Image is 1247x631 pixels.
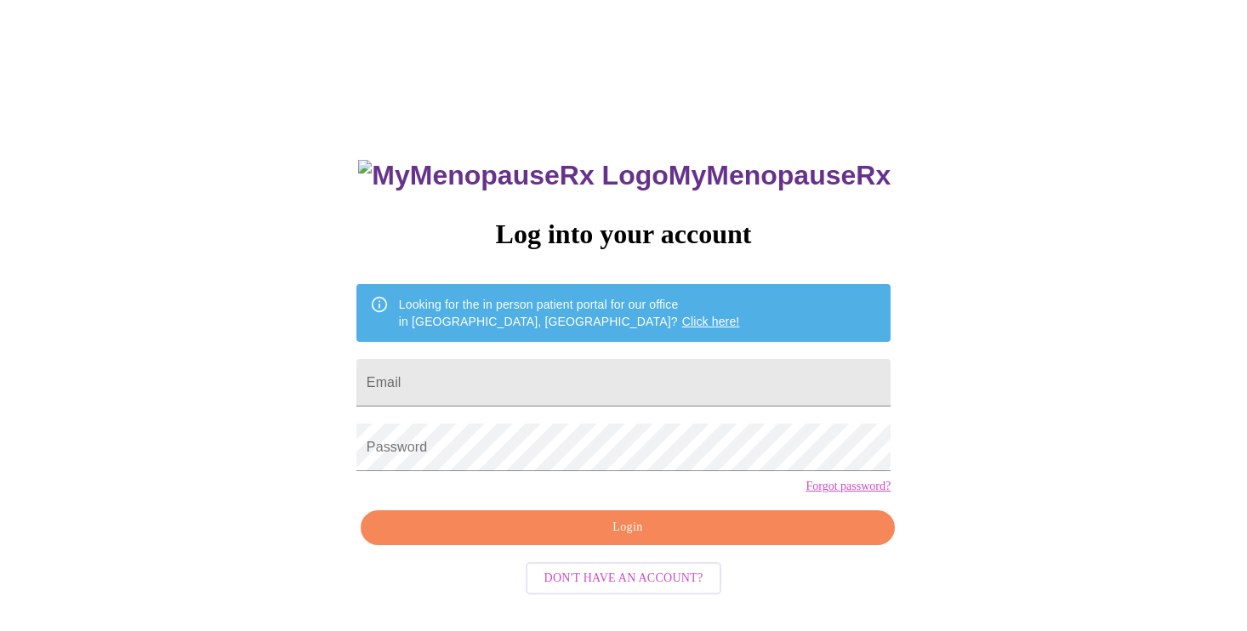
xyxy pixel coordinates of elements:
[544,568,703,589] span: Don't have an account?
[356,219,891,250] h3: Log into your account
[399,289,740,337] div: Looking for the in person patient portal for our office in [GEOGRAPHIC_DATA], [GEOGRAPHIC_DATA]?
[521,570,726,584] a: Don't have an account?
[526,562,722,595] button: Don't have an account?
[380,517,875,538] span: Login
[361,510,895,545] button: Login
[682,315,740,328] a: Click here!
[358,160,891,191] h3: MyMenopauseRx
[358,160,668,191] img: MyMenopauseRx Logo
[806,480,891,493] a: Forgot password?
